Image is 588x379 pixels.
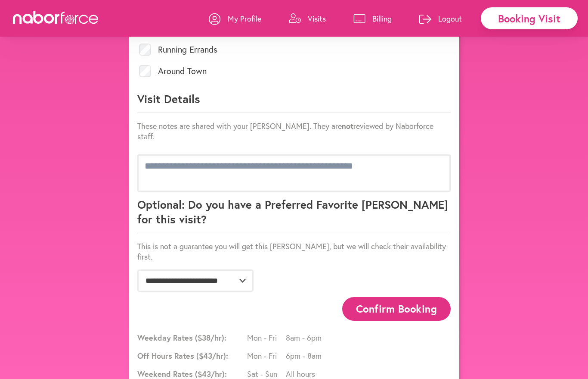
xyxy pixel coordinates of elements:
[286,369,325,379] span: All hours
[158,67,207,75] label: Around Town
[137,197,451,233] p: Optional: Do you have a Preferred Favorite [PERSON_NAME] for this visit?
[438,13,462,24] p: Logout
[196,351,228,361] span: ($ 43 /hr):
[419,6,462,31] a: Logout
[137,351,245,361] span: Off Hours Rates
[342,121,353,131] strong: not
[342,297,451,321] button: Confirm Booking
[209,6,261,31] a: My Profile
[372,13,392,24] p: Billing
[158,45,217,54] label: Running Errands
[308,13,326,24] p: Visits
[137,241,451,262] p: This is not a guarantee you will get this [PERSON_NAME], but we will check their availability first.
[286,351,325,361] span: 6pm - 8am
[228,13,261,24] p: My Profile
[353,6,392,31] a: Billing
[137,121,451,141] p: These notes are shared with your [PERSON_NAME]. They are reviewed by Naborforce staff.
[289,6,326,31] a: Visits
[247,332,286,343] span: Mon - Fri
[481,7,578,29] div: Booking Visit
[247,351,286,361] span: Mon - Fri
[137,91,451,113] p: Visit Details
[286,332,325,343] span: 8am - 6pm
[247,369,286,379] span: Sat - Sun
[137,369,245,379] span: Weekend Rates
[195,332,226,343] span: ($ 38 /hr):
[195,369,227,379] span: ($ 43 /hr):
[137,332,245,343] span: Weekday Rates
